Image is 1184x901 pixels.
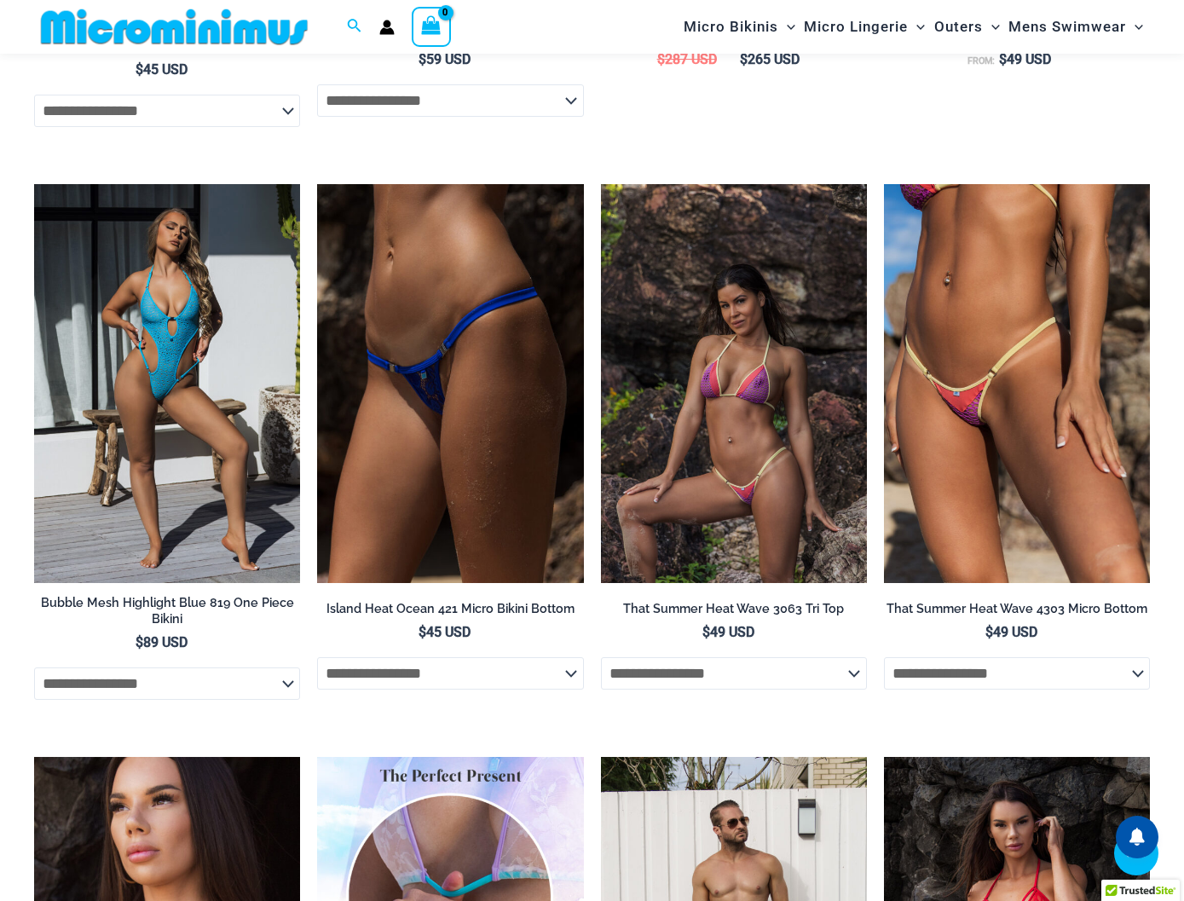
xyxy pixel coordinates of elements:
[1008,5,1126,49] span: Mens Swimwear
[34,8,315,46] img: MM SHOP LOGO FLAT
[934,5,983,49] span: Outers
[908,5,925,49] span: Menu Toggle
[884,601,1150,623] a: That Summer Heat Wave 4303 Micro Bottom
[985,624,1037,640] bdi: 49 USD
[1004,5,1147,49] a: Mens SwimwearMenu ToggleMenu Toggle
[800,5,929,49] a: Micro LingerieMenu ToggleMenu Toggle
[136,61,188,78] bdi: 45 USD
[740,51,800,67] bdi: 265 USD
[34,595,300,633] a: Bubble Mesh Highlight Blue 819 One Piece Bikini
[317,184,583,583] a: Island Heat Ocean 421 Bottom 01Island Heat Ocean 421 Bottom 02Island Heat Ocean 421 Bottom 02
[601,601,867,617] h2: That Summer Heat Wave 3063 Tri Top
[778,5,795,49] span: Menu Toggle
[740,51,748,67] span: $
[1126,5,1143,49] span: Menu Toggle
[34,595,300,627] h2: Bubble Mesh Highlight Blue 819 One Piece Bikini
[804,5,908,49] span: Micro Lingerie
[601,601,867,623] a: That Summer Heat Wave 3063 Tri Top
[136,634,188,650] bdi: 89 USD
[967,55,995,66] span: From:
[999,51,1007,67] span: $
[317,184,583,583] img: Island Heat Ocean 421 Bottom 01
[679,5,800,49] a: Micro BikinisMenu ToggleMenu Toggle
[419,624,426,640] span: $
[884,184,1150,583] img: That Summer Heat Wave Micro Bottom 01
[419,51,426,67] span: $
[136,61,143,78] span: $
[601,184,867,583] img: That Summer Heat Wave 3063 Tri Top 4303 Micro Bottom 02
[677,3,1150,51] nav: Site Navigation
[884,184,1150,583] a: That Summer Heat Wave Micro Bottom 01That Summer Heat Wave Micro Bottom 02That Summer Heat Wave M...
[657,51,717,67] bdi: 287 USD
[419,51,471,67] bdi: 59 USD
[684,5,778,49] span: Micro Bikinis
[983,5,1000,49] span: Menu Toggle
[34,184,300,583] img: Bubble Mesh Highlight Blue 819 One Piece 01
[930,5,1004,49] a: OutersMenu ToggleMenu Toggle
[317,601,583,617] h2: Island Heat Ocean 421 Micro Bikini Bottom
[884,601,1150,617] h2: That Summer Heat Wave 4303 Micro Bottom
[702,624,754,640] bdi: 49 USD
[347,16,362,38] a: Search icon link
[379,20,395,35] a: Account icon link
[412,7,451,46] a: View Shopping Cart, empty
[985,624,993,640] span: $
[999,51,1051,67] bdi: 49 USD
[702,624,710,640] span: $
[601,184,867,583] a: That Summer Heat Wave 3063 Tri Top 01That Summer Heat Wave 3063 Tri Top 4303 Micro Bottom 02That ...
[136,634,143,650] span: $
[419,624,471,640] bdi: 45 USD
[34,184,300,583] a: Bubble Mesh Highlight Blue 819 One Piece 01Bubble Mesh Highlight Blue 819 One Piece 03Bubble Mesh...
[317,601,583,623] a: Island Heat Ocean 421 Micro Bikini Bottom
[657,51,665,67] span: $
